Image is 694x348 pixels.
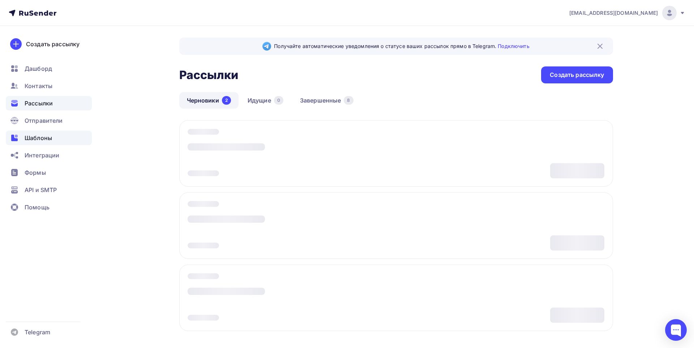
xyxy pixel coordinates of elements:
span: Формы [25,168,46,177]
span: Интеграции [25,151,59,160]
span: Telegram [25,328,50,336]
a: Рассылки [6,96,92,110]
span: Получайте автоматические уведомления о статусе ваших рассылок прямо в Telegram. [274,43,529,50]
a: [EMAIL_ADDRESS][DOMAIN_NAME] [569,6,685,20]
span: API и SMTP [25,186,57,194]
a: Черновики2 [179,92,239,109]
a: Шаблоны [6,131,92,145]
div: Создать рассылку [26,40,80,48]
div: Создать рассылку [550,71,604,79]
a: Идущие0 [240,92,291,109]
span: Шаблоны [25,134,52,142]
img: Telegram [262,42,271,51]
span: Дашборд [25,64,52,73]
a: Отправители [6,113,92,128]
div: 0 [274,96,283,105]
div: 2 [222,96,231,105]
h2: Рассылки [179,68,239,82]
a: Формы [6,165,92,180]
a: Контакты [6,79,92,93]
div: 8 [344,96,353,105]
span: [EMAIL_ADDRESS][DOMAIN_NAME] [569,9,658,17]
span: Отправители [25,116,63,125]
a: Подключить [498,43,529,49]
a: Завершенные8 [292,92,361,109]
span: Помощь [25,203,50,212]
span: Контакты [25,82,52,90]
span: Рассылки [25,99,53,108]
a: Дашборд [6,61,92,76]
